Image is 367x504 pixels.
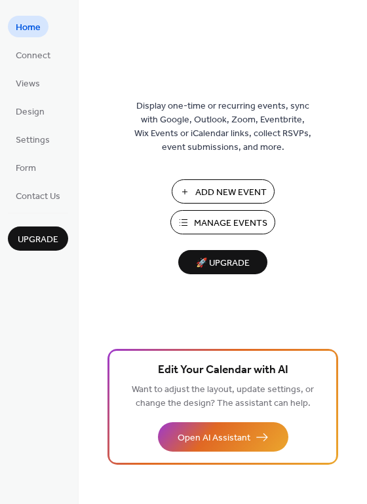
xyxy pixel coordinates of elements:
[178,431,250,445] span: Open AI Assistant
[16,105,45,119] span: Design
[16,162,36,175] span: Form
[8,72,48,94] a: Views
[8,44,58,65] a: Connect
[194,217,267,230] span: Manage Events
[8,100,52,122] a: Design
[186,255,260,272] span: 🚀 Upgrade
[8,226,68,251] button: Upgrade
[16,77,40,91] span: Views
[18,233,58,247] span: Upgrade
[170,210,275,234] button: Manage Events
[134,99,311,154] span: Display one-time or recurring events, sync with Google, Outlook, Zoom, Eventbrite, Wix Events or ...
[195,186,267,200] span: Add New Event
[16,21,41,35] span: Home
[178,250,267,274] button: 🚀 Upgrade
[16,49,50,63] span: Connect
[8,185,68,206] a: Contact Us
[8,128,58,150] a: Settings
[8,156,44,178] a: Form
[158,422,288,452] button: Open AI Assistant
[132,381,314,412] span: Want to adjust the layout, update settings, or change the design? The assistant can help.
[8,16,48,37] a: Home
[158,361,288,380] span: Edit Your Calendar with AI
[172,179,275,204] button: Add New Event
[16,134,50,147] span: Settings
[16,190,60,204] span: Contact Us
